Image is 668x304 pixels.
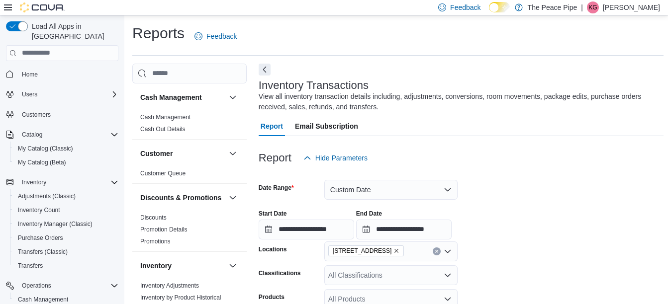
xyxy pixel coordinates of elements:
[140,226,188,233] a: Promotion Details
[18,129,46,141] button: Catalog
[18,69,42,80] a: Home
[14,190,80,202] a: Adjustments (Classic)
[18,280,118,292] span: Operations
[18,129,118,141] span: Catalog
[10,203,122,217] button: Inventory Count
[22,71,38,78] span: Home
[18,109,55,121] a: Customers
[227,148,239,159] button: Customer
[14,204,118,216] span: Inventory Count
[14,218,118,230] span: Inventory Manager (Classic)
[140,261,225,271] button: Inventory
[14,190,118,202] span: Adjustments (Classic)
[132,212,247,251] div: Discounts & Promotions
[140,149,173,158] h3: Customer
[581,1,583,13] p: |
[356,220,452,239] input: Press the down key to open a popover containing a calendar.
[2,67,122,81] button: Home
[227,192,239,204] button: Discounts & Promotions
[14,156,70,168] a: My Catalog (Beta)
[261,116,283,136] span: Report
[259,210,287,218] label: Start Date
[18,176,118,188] span: Inventory
[444,295,452,303] button: Open list of options
[14,143,118,154] span: My Catalog (Classic)
[140,126,186,133] a: Cash Out Details
[587,1,599,13] div: Katie Gordon
[603,1,660,13] p: [PERSON_NAME]
[140,92,225,102] button: Cash Management
[140,169,186,177] span: Customer Queue
[10,259,122,273] button: Transfers
[10,231,122,245] button: Purchase Orders
[14,246,118,258] span: Transfers (Classic)
[10,142,122,155] button: My Catalog (Classic)
[18,68,118,80] span: Home
[356,210,382,218] label: End Date
[140,214,167,221] a: Discounts
[14,143,77,154] a: My Catalog (Classic)
[259,64,271,76] button: Next
[140,282,199,289] a: Inventory Adjustments
[140,193,221,203] h3: Discounts & Promotions
[132,167,247,183] div: Customer
[10,245,122,259] button: Transfers (Classic)
[18,108,118,121] span: Customers
[22,282,51,290] span: Operations
[528,1,577,13] p: The Peace Pipe
[18,280,55,292] button: Operations
[18,88,118,100] span: Users
[140,261,172,271] h3: Inventory
[295,116,358,136] span: Email Subscription
[259,293,285,301] label: Products
[333,246,392,256] span: [STREET_ADDRESS]
[18,262,43,270] span: Transfers
[132,23,185,43] h1: Reports
[227,260,239,272] button: Inventory
[259,184,294,192] label: Date Range
[18,248,68,256] span: Transfers (Classic)
[259,152,291,164] h3: Report
[140,125,186,133] span: Cash Out Details
[20,2,65,12] img: Cova
[18,296,68,304] span: Cash Management
[2,87,122,101] button: Users
[22,111,51,119] span: Customers
[18,145,73,152] span: My Catalog (Classic)
[140,282,199,290] span: Inventory Adjustments
[206,31,237,41] span: Feedback
[140,294,221,302] span: Inventory by Product Historical
[18,220,93,228] span: Inventory Manager (Classic)
[444,271,452,279] button: Open list of options
[2,279,122,293] button: Operations
[14,156,118,168] span: My Catalog (Beta)
[324,180,458,200] button: Custom Date
[259,79,369,91] h3: Inventory Transactions
[328,245,404,256] span: 1 King St E.
[14,260,47,272] a: Transfers
[259,269,301,277] label: Classifications
[393,248,399,254] button: Remove 1 King St E. from selection in this group
[18,88,41,100] button: Users
[140,113,191,121] span: Cash Management
[489,2,510,12] input: Dark Mode
[2,175,122,189] button: Inventory
[140,149,225,158] button: Customer
[14,218,96,230] a: Inventory Manager (Classic)
[433,247,441,255] button: Clear input
[315,153,368,163] span: Hide Parameters
[18,158,66,166] span: My Catalog (Beta)
[132,111,247,139] div: Cash Management
[444,247,452,255] button: Open list of options
[2,107,122,122] button: Customers
[140,92,202,102] h3: Cash Management
[14,260,118,272] span: Transfers
[14,204,64,216] a: Inventory Count
[18,206,60,214] span: Inventory Count
[10,217,122,231] button: Inventory Manager (Classic)
[22,131,42,139] span: Catalog
[259,245,287,253] label: Locations
[2,128,122,142] button: Catalog
[191,26,241,46] a: Feedback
